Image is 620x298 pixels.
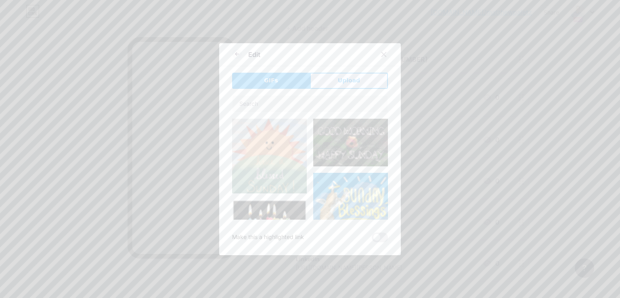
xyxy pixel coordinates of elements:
[232,233,304,242] div: Make this a highlighted link
[232,73,310,89] button: GIFs
[338,76,360,85] span: Upload
[232,96,387,112] input: Search
[248,50,260,59] div: Edit
[313,119,388,166] img: Gihpy
[232,200,307,254] img: Gihpy
[310,73,388,89] button: Upload
[313,173,388,230] img: Gihpy
[232,119,307,193] img: Gihpy
[264,76,278,85] span: GIFs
